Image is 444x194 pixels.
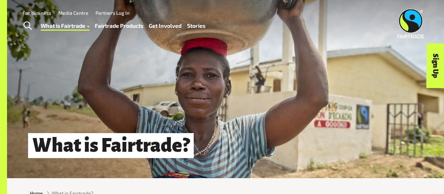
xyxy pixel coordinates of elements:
a: Partners Log In [95,10,130,16]
img: Fairtrade Australia New Zealand logo [397,9,424,38]
a: Toggle Search [19,17,36,35]
a: Media Centre [58,10,88,16]
a: What is Fairtrade [41,21,90,31]
a: Stories [187,21,205,31]
a: For business [22,10,51,16]
a: Fairtrade Products [95,21,143,31]
a: Get Involved [149,21,181,31]
h1: What is Fairtrade? [28,133,194,158]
